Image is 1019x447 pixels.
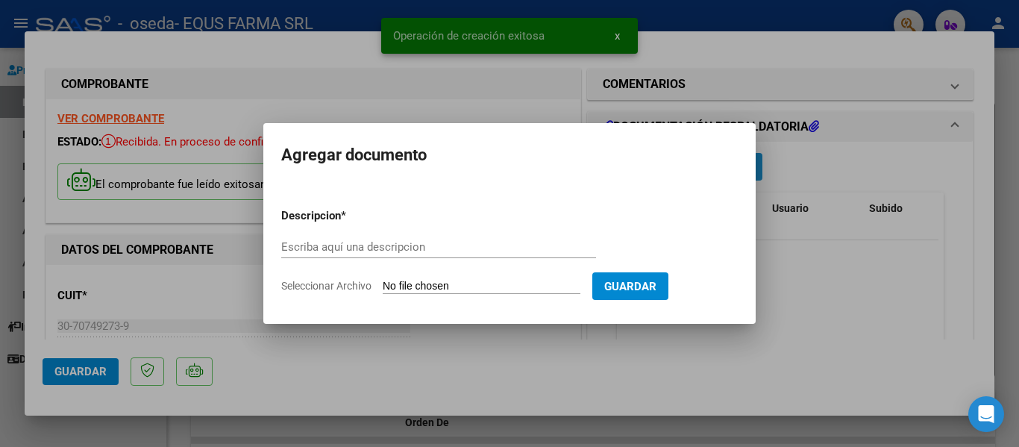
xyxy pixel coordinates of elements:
[281,207,418,225] p: Descripcion
[281,280,371,292] span: Seleccionar Archivo
[968,396,1004,432] div: Open Intercom Messenger
[281,141,738,169] h2: Agregar documento
[592,272,668,300] button: Guardar
[604,280,656,293] span: Guardar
